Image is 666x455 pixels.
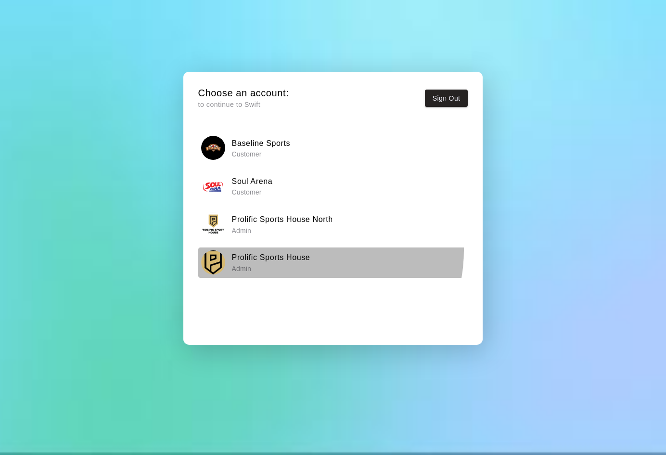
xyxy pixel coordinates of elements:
[201,174,225,198] img: Soul Arena
[232,213,333,226] h6: Prolific Sports House North
[198,100,289,110] p: to continue to Swift
[201,136,225,160] img: Baseline Sports
[232,175,273,188] h6: Soul Arena
[201,212,225,236] img: Prolific Sports House North
[232,226,333,235] p: Admin
[232,264,310,273] p: Admin
[198,133,468,163] button: Baseline SportsBaseline Sports Customer
[232,187,273,197] p: Customer
[198,209,468,239] button: Prolific Sports House NorthProlific Sports House North Admin
[201,250,225,274] img: Prolific Sports House
[232,149,291,159] p: Customer
[198,87,289,100] h5: Choose an account:
[198,171,468,201] button: Soul ArenaSoul Arena Customer
[198,247,468,278] button: Prolific Sports HouseProlific Sports House Admin
[232,137,291,150] h6: Baseline Sports
[425,90,468,107] button: Sign Out
[232,251,310,264] h6: Prolific Sports House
